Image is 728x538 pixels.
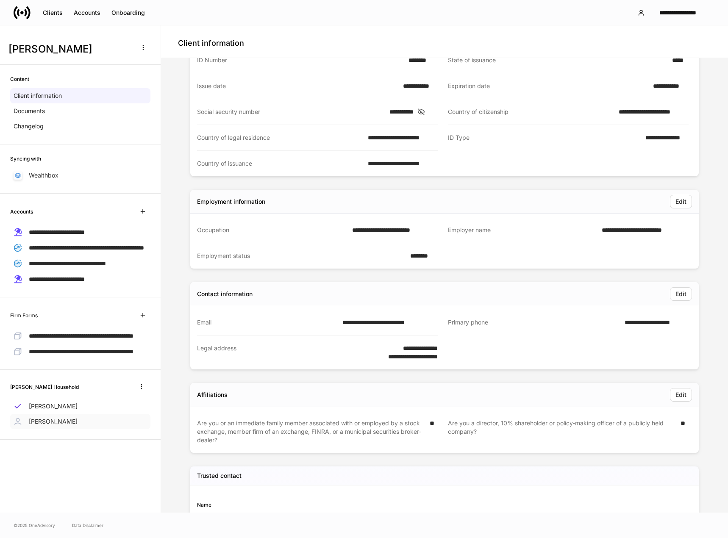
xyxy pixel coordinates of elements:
p: Changelog [14,122,44,130]
h6: [PERSON_NAME] Household [10,383,79,391]
a: Wealthbox [10,168,150,183]
div: Social security number [197,108,384,116]
h5: Trusted contact [197,471,242,480]
div: Edit [675,199,686,205]
a: [PERSON_NAME] [10,414,150,429]
h6: Content [10,75,29,83]
a: Client information [10,88,150,103]
div: Country of citizenship [448,108,614,116]
div: Edit [675,291,686,297]
div: State of issuance [448,56,667,64]
div: Expiration date [448,82,648,90]
div: Accounts [74,10,100,16]
a: Changelog [10,119,150,134]
div: Occupation [197,226,347,234]
div: Affiliations [197,391,228,399]
div: Country of issuance [197,159,363,168]
button: Edit [670,195,692,208]
h3: [PERSON_NAME] [8,42,131,56]
p: Wealthbox [29,171,58,180]
button: Edit [670,287,692,301]
div: Legal address [197,344,362,361]
h6: Accounts [10,208,33,216]
div: Clients [43,10,63,16]
div: Edit [675,392,686,398]
p: [PERSON_NAME] [29,402,78,410]
h6: Syncing with [10,155,41,163]
p: [PERSON_NAME] [29,417,78,426]
div: Employment status [197,252,405,260]
div: ID Number [197,56,403,64]
div: Employment information [197,197,265,206]
div: Are you or an immediate family member associated with or employed by a stock exchange, member fir... [197,419,425,444]
button: Accounts [68,6,106,19]
div: ID Type [448,133,640,142]
button: Edit [670,388,692,402]
div: Are you a director, 10% shareholder or policy-making officer of a publicly held company? [448,419,675,444]
button: Onboarding [106,6,150,19]
div: Email [197,318,337,327]
div: Country of legal residence [197,133,363,142]
h6: Firm Forms [10,311,38,319]
div: Contact information [197,290,253,298]
div: Onboarding [111,10,145,16]
p: Documents [14,107,45,115]
p: Client information [14,92,62,100]
span: © 2025 OneAdvisory [14,522,55,529]
a: [PERSON_NAME] [10,399,150,414]
a: Documents [10,103,150,119]
div: Issue date [197,82,398,90]
button: Clients [37,6,68,19]
a: Data Disclaimer [72,522,103,529]
div: Employer name [448,226,597,235]
h4: Client information [178,38,244,48]
div: Primary phone [448,318,620,327]
div: Name [197,501,445,509]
